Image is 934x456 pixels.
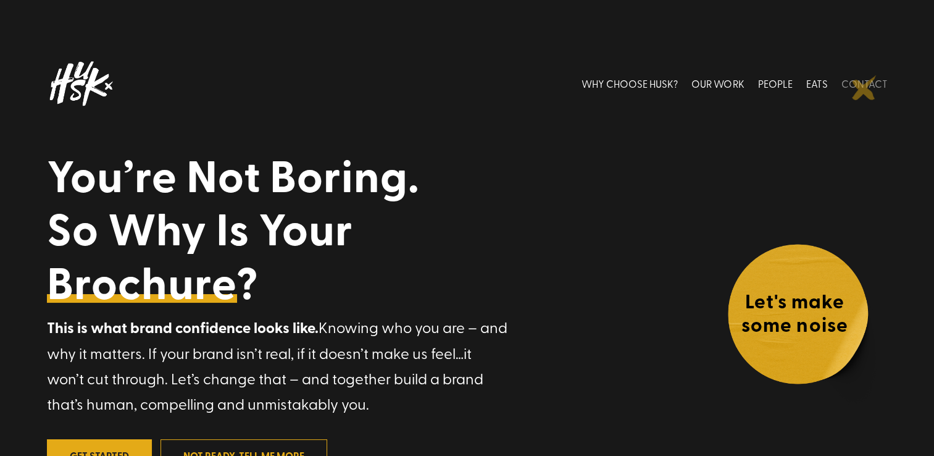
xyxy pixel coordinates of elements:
h4: Let's make some noise [727,289,862,342]
a: OUR WORK [691,56,744,111]
img: Husk logo [47,56,115,111]
a: EATS [806,56,827,111]
strong: This is what brand confidence looks like. [47,316,319,338]
p: Knowing who you are – and why it matters. If your brand isn’t real, if it doesn’t make us feel…it... [47,315,510,416]
a: Brochure [47,255,237,308]
a: CONTACT [841,56,887,111]
h1: You’re Not Boring. So Why Is Your ? [47,148,533,315]
a: PEOPLE [757,56,792,111]
a: WHY CHOOSE HUSK? [582,56,678,111]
